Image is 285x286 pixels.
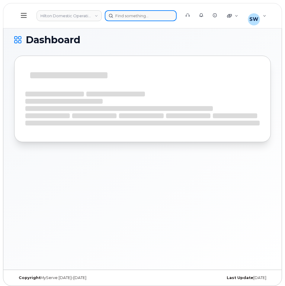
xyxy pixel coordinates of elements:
span: Dashboard [26,35,80,44]
strong: Copyright [19,275,40,280]
iframe: Messenger Launcher [259,260,280,281]
div: MyServe [DATE]–[DATE] [14,275,142,280]
strong: Last Update [227,275,253,280]
div: [DATE] [142,275,271,280]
